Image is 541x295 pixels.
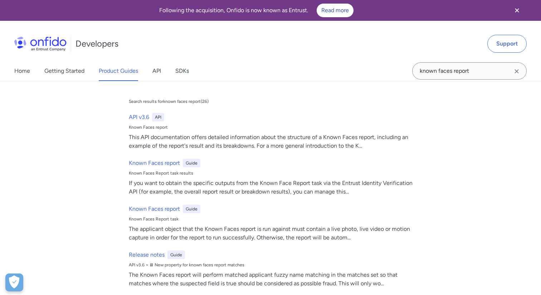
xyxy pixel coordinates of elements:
[175,61,189,81] a: SDKs
[129,124,418,130] div: Known Faces report
[126,110,421,153] a: API v3.6APIKnown Faces reportThis API documentation offers detailed information about the structu...
[167,251,185,259] div: Guide
[183,205,200,213] div: Guide
[129,225,418,242] div: The applicant object that the Known Faces report is run against must contain a live photo, live v...
[14,37,67,51] img: Onfido Logo
[129,170,418,176] div: Known Faces Report task results
[75,38,118,49] h1: Developers
[129,179,418,196] div: If you want to obtain the specific outputs from the Known Face Report task via the Entrust Identi...
[152,61,161,81] a: API
[14,61,30,81] a: Home
[129,262,418,268] div: API v3.6 > 🖥 New property for known faces report matches
[44,61,84,81] a: Getting Started
[5,273,23,291] button: Open Preferences
[183,159,200,167] div: Guide
[126,202,421,245] a: Known Faces reportGuideKnown Faces Report taskThe applicant object that the Known Faces report is...
[152,113,164,122] div: API
[412,62,527,80] input: Onfido search input field
[487,35,527,53] a: Support
[513,6,521,15] svg: Close banner
[129,251,165,259] h6: Release notes
[129,159,180,167] h6: Known Faces report
[5,273,23,291] div: Cookie Preferences
[129,271,418,288] div: The Known Faces report will perform matched applicant fuzzy name matching in the matches set so t...
[129,113,149,122] h6: API v3.6
[129,216,418,222] div: Known Faces Report task
[129,205,180,213] h6: Known Faces report
[512,67,521,76] svg: Clear search field button
[126,156,421,199] a: Known Faces reportGuideKnown Faces Report task resultsIf you want to obtain the specific outputs ...
[129,99,209,104] div: Search results for known faces report ( 26 )
[126,248,421,291] a: Release notesGuideAPI v3.6 > 🖥 New property for known faces report matchesThe Known Faces report ...
[129,133,418,150] div: This API documentation offers detailed information about the structure of a Known Faces report, i...
[99,61,138,81] a: Product Guides
[317,4,354,17] a: Read more
[9,4,504,17] div: Following the acquisition, Onfido is now known as Entrust.
[504,1,530,19] button: Close banner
